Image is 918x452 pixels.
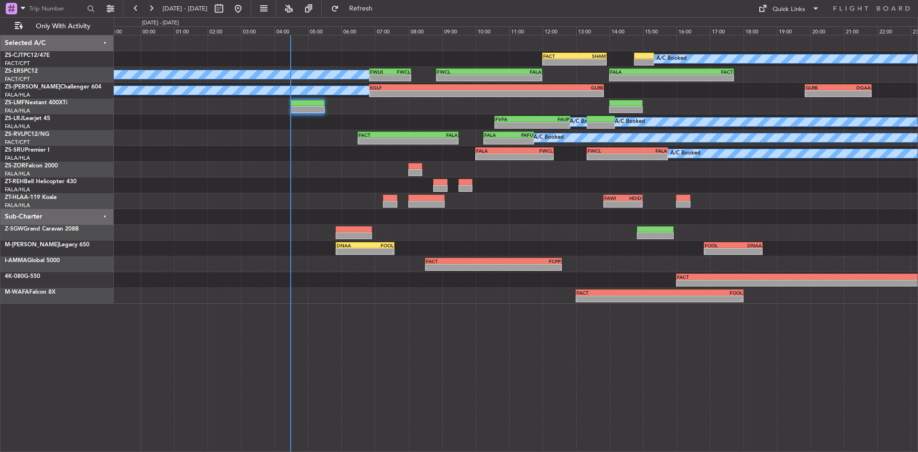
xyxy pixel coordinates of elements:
[274,26,308,35] div: 04:00
[5,154,30,162] a: FALA/HLA
[5,289,55,295] a: M-WAFAFalcon 8X
[476,154,514,160] div: -
[5,53,50,58] a: ZS-CJTPC12/47E
[5,91,30,99] a: FALA/HLA
[773,5,805,14] div: Quick Links
[163,4,208,13] span: [DATE] - [DATE]
[534,131,564,145] div: A/C Booked
[341,26,375,35] div: 06:00
[5,76,30,83] a: FACT/CPT
[493,265,561,270] div: -
[5,163,25,169] span: ZS-ZOR
[574,59,605,65] div: -
[476,148,514,154] div: FALA
[5,116,50,121] a: ZS-LRJLearjet 45
[710,26,743,35] div: 17:00
[838,91,871,97] div: -
[643,26,677,35] div: 15:00
[495,122,532,128] div: -
[743,26,777,35] div: 18:00
[588,148,627,154] div: FWCL
[610,75,671,81] div: -
[604,195,623,201] div: FAWI
[514,148,553,154] div: FWCL
[656,52,687,66] div: A/C Booked
[365,249,393,254] div: -
[671,75,732,81] div: -
[610,26,643,35] div: 14:00
[610,69,671,75] div: FALA
[442,26,476,35] div: 09:00
[484,132,509,138] div: FALA
[5,242,59,248] span: M-[PERSON_NAME]
[844,26,877,35] div: 21:00
[107,26,141,35] div: 23:00
[570,115,600,129] div: A/C Booked
[5,139,30,146] a: FACT/CPT
[5,289,29,295] span: M-WAFA
[5,107,30,114] a: FALA/HLA
[5,242,89,248] a: M-[PERSON_NAME]Legacy 650
[370,91,486,97] div: -
[437,75,489,81] div: -
[327,1,384,16] button: Refresh
[493,258,561,264] div: FCPP
[671,69,732,75] div: FACT
[337,249,365,254] div: -
[426,265,493,270] div: -
[208,26,241,35] div: 02:00
[5,147,25,153] span: ZS-SRU
[5,163,58,169] a: ZS-ZORFalcon 2000
[5,53,23,58] span: ZS-CJT
[5,179,24,185] span: ZT-REH
[838,85,871,90] div: DGAA
[733,243,762,248] div: DNAA
[489,69,541,75] div: FALA
[5,100,25,106] span: ZS-LMF
[543,26,576,35] div: 12:00
[437,69,489,75] div: FWCL
[174,26,208,35] div: 01:00
[359,132,408,138] div: FACT
[5,68,24,74] span: ZS-ERS
[141,26,174,35] div: 00:00
[577,290,659,296] div: FACT
[370,85,486,90] div: EGLF
[5,226,79,232] a: Z-SGWGrand Caravan 208B
[543,59,574,65] div: -
[25,23,101,30] span: Only With Activity
[623,201,642,207] div: -
[509,132,533,138] div: PAFU
[615,115,645,129] div: A/C Booked
[341,5,381,12] span: Refresh
[5,123,30,130] a: FALA/HLA
[484,138,509,144] div: -
[5,60,30,67] a: FACT/CPT
[241,26,274,35] div: 03:00
[408,138,458,144] div: -
[5,258,27,264] span: I-AMMA
[308,26,341,35] div: 05:00
[359,138,408,144] div: -
[806,91,838,97] div: -
[408,132,458,138] div: FALA
[733,249,762,254] div: -
[5,170,30,177] a: FALA/HLA
[409,26,442,35] div: 08:00
[5,147,49,153] a: ZS-SRUPremier I
[426,258,493,264] div: FACT
[5,258,60,264] a: I-AMMAGlobal 5000
[543,53,574,59] div: FACT
[627,154,667,160] div: -
[29,1,84,16] input: Trip Number
[623,195,642,201] div: HDID
[604,201,623,207] div: -
[5,84,101,90] a: ZS-[PERSON_NAME]Challenger 604
[5,186,30,193] a: FALA/HLA
[705,249,733,254] div: -
[677,280,846,286] div: -
[486,91,602,97] div: -
[576,26,610,35] div: 13:00
[777,26,810,35] div: 19:00
[754,1,824,16] button: Quick Links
